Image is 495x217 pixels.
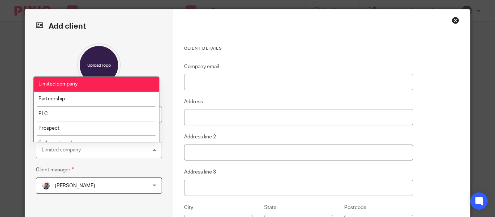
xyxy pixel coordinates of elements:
span: PLC [38,111,48,116]
img: Matt%20Circle.png [42,181,50,190]
label: Address line 2 [184,133,216,141]
label: Client manager [36,166,74,174]
h2: Add client [36,20,162,33]
span: Self-employed [38,141,72,146]
label: Address line 3 [184,168,216,176]
label: State [264,204,276,211]
span: Prospect [38,126,59,131]
div: Close this dialog window [452,17,459,24]
span: [PERSON_NAME] [55,183,95,188]
label: Postcode [344,204,366,211]
h3: Client details [184,46,413,51]
label: City [184,204,193,211]
label: Address [184,98,203,105]
span: Limited company [38,82,78,87]
label: Company email [184,63,219,70]
span: Partnership [38,96,65,101]
div: Limited company [42,147,81,153]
